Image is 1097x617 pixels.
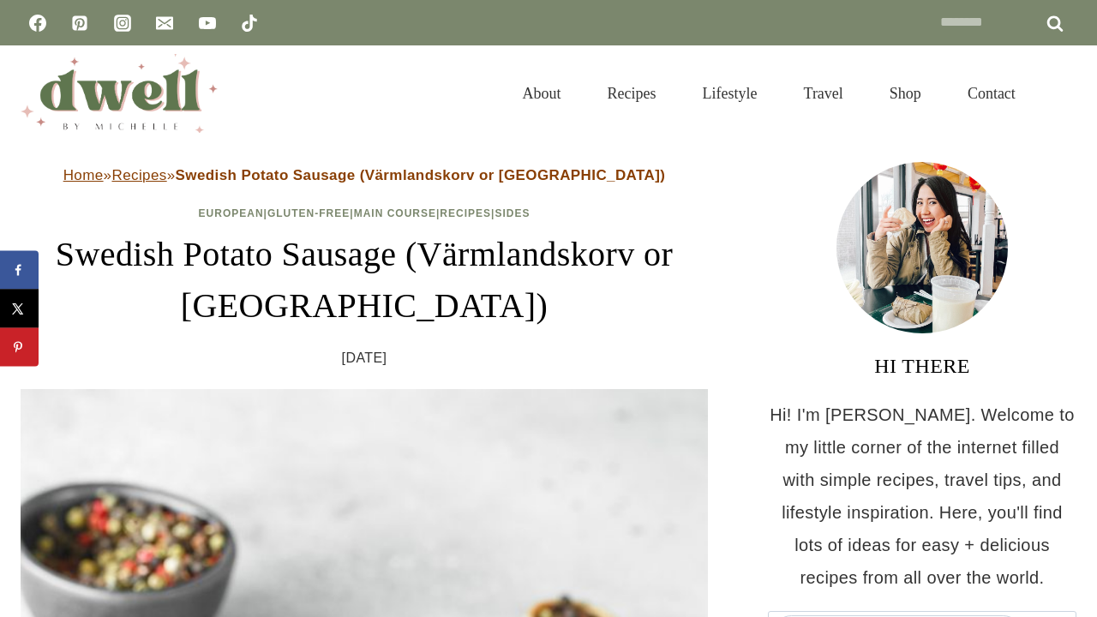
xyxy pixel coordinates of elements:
[199,207,264,219] a: European
[342,345,387,371] time: [DATE]
[63,167,666,183] span: » »
[866,63,944,123] a: Shop
[1047,79,1076,108] button: View Search Form
[190,6,225,40] a: YouTube
[500,63,584,123] a: About
[63,6,97,40] a: Pinterest
[768,350,1076,381] h3: HI THERE
[354,207,436,219] a: Main Course
[495,207,530,219] a: Sides
[232,6,267,40] a: TikTok
[21,6,55,40] a: Facebook
[500,63,1039,123] nav: Primary Navigation
[267,207,350,219] a: Gluten-Free
[111,167,166,183] a: Recipes
[105,6,140,40] a: Instagram
[63,167,104,183] a: Home
[768,398,1076,594] p: Hi! I'm [PERSON_NAME]. Welcome to my little corner of the internet filled with simple recipes, tr...
[176,167,666,183] strong: Swedish Potato Sausage (Värmlandskorv or [GEOGRAPHIC_DATA])
[21,54,218,133] img: DWELL by michelle
[944,63,1039,123] a: Contact
[440,207,491,219] a: Recipes
[199,207,531,219] span: | | | |
[584,63,680,123] a: Recipes
[147,6,182,40] a: Email
[680,63,781,123] a: Lifestyle
[21,229,708,332] h1: Swedish Potato Sausage (Värmlandskorv or [GEOGRAPHIC_DATA])
[781,63,866,123] a: Travel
